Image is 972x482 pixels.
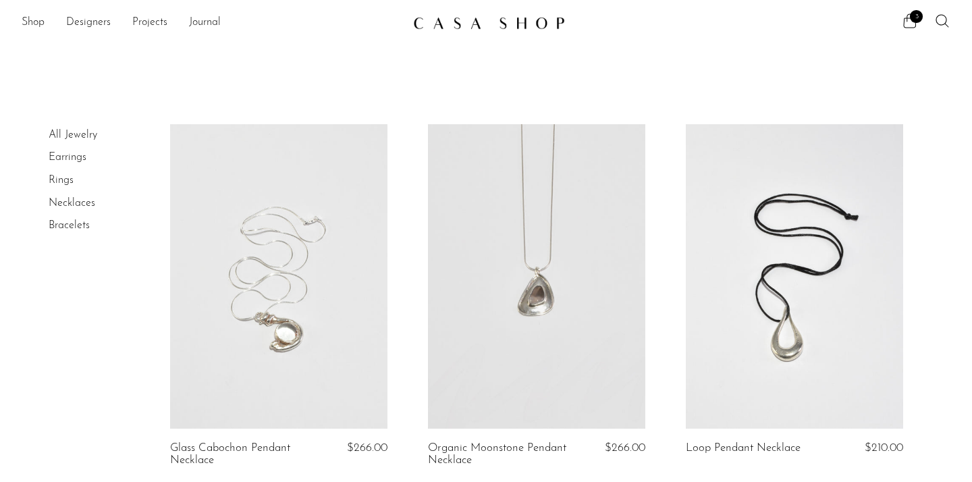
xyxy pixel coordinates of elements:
nav: Desktop navigation [22,11,402,34]
span: $210.00 [865,442,903,454]
span: $266.00 [605,442,645,454]
a: Earrings [49,152,86,163]
ul: NEW HEADER MENU [22,11,402,34]
a: Organic Moonstone Pendant Necklace [428,442,572,467]
a: Designers [66,14,111,32]
a: Bracelets [49,220,90,231]
span: 3 [910,10,923,23]
a: Glass Cabochon Pendant Necklace [170,442,314,467]
span: $266.00 [347,442,387,454]
a: Projects [132,14,167,32]
a: All Jewelry [49,130,97,140]
a: Shop [22,14,45,32]
a: Loop Pendant Necklace [686,442,801,454]
a: Rings [49,175,74,186]
a: Necklaces [49,198,95,209]
a: Journal [189,14,221,32]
